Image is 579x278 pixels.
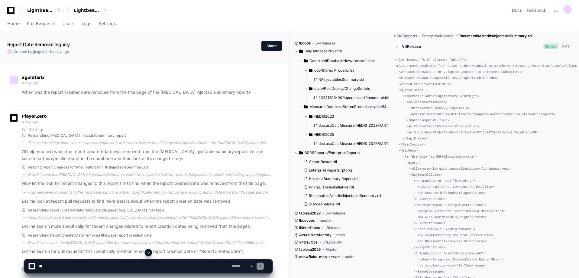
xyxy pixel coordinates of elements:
span: lbinterfaces [299,225,320,230]
span: _Release [325,225,341,230]
a: Logs [82,17,91,31]
a: Docs [512,7,522,13]
div: [DATE] [561,44,571,49]
button: Sql/DatabaseProjects [294,46,385,56]
div: I found a lot of recent pull requests, but I need to specifically search for changes related to t... [28,215,272,220]
span: lbcode [299,41,311,46]
span: SSRSReports/EnterpriseReports [305,150,360,155]
p: When was the report created date removed from the title page of the [MEDICAL_DATA] injectable sum... [22,89,272,96]
button: Share [261,41,282,51]
button: PriviaDiabetesInitiative.rdl [302,183,382,191]
button: CombinedDatabaseNew/transactional [299,56,390,66]
button: Feedback [527,7,546,13]
svg: Directory [309,67,312,74]
span: master [320,218,332,223]
span: lbdevops [299,218,315,223]
div: The user is asking about when a report creation date was removed from the title page of a specifi... [28,140,272,145]
button: HEDIS2023 [304,112,394,121]
span: a day ago [22,119,37,124]
span: ZCodeAnalysis.rdl [309,202,340,207]
span: Settings [99,22,116,25]
span: HEDIS2025 [314,132,334,137]
div: Great! I found the [MEDICAL_DATA] Injectable Summary report. Now I need to look for recent change... [28,172,272,177]
div: Lightbeam Health [27,7,53,13]
button: dbo/Stored Procedures [304,66,394,75]
span: a day ago [22,80,37,85]
span: _v4Release [325,211,345,216]
span: v4DevOps [299,240,318,245]
span: EnterpriseReports [422,34,454,38]
span: Sql/DatabaseProjects [305,49,342,54]
span: main [336,233,345,237]
span: HEDIS2023 [314,114,334,119]
a: Home [7,17,20,31]
span: Master [325,247,338,252]
svg: Directory [299,149,303,156]
button: CohortRoster.rdl [302,158,382,166]
span: SSRSReports [394,34,417,38]
span: Created by [13,49,69,54]
p: I'll help you find when the report created date was removed from the [MEDICAL_DATA] injectable su... [22,148,272,162]
svg: Directory [309,85,312,92]
div: I can see several commits to this report file, but none of them specifically mention removing a r... [28,190,272,195]
span: Logs [82,22,91,25]
button: HEDIS2025 [304,130,394,139]
span: Thinking [28,127,43,132]
svg: Directory [304,57,308,64]
p: Now let me look for recent changes to this report file to find when the report created date was r... [22,180,272,187]
span: Researching report created date removed title page [MEDICAL_DATA] injectable [28,208,164,213]
button: dbup/PostDeploy/ChangeScripts [304,84,394,93]
span: Home [7,22,20,25]
svg: Directory [304,103,308,110]
span: dbo.uspCalcMeasure_HEDIS_2023@ART.sql [319,123,394,128]
span: PriviaDiabetesInitiative.rdl [309,185,354,190]
svg: Directory [299,47,303,55]
span: Reading recent changes for RheumatoidArthritisInjectableSummary.rdl [28,165,149,170]
span: RheumatoidArthritisInjectableSummary.rdl [309,193,382,198]
p: Let me look at recent pull requests to find more details about when the report creation date was ... [22,198,272,205]
span: Hospice Summary Report.rdl [309,176,358,181]
button: SSRSReports/EnterpriseReports [294,148,385,158]
p: Let me search for pull requests that specifically mention removing report creation date or "Repor... [22,248,272,255]
span: PlayerZero [22,114,47,118]
button: dbo.uspCalcMeasure_HEDIS_2023@ART.sql [311,121,394,130]
button: MeasuresDatabaseStoredProcedures/dbo/Measures [299,102,390,112]
div: Great! I can see in the [MEDICAL_DATA] Injectable Summary report file that there's a textbox name... [28,240,272,245]
span: MeasuresDatabaseStoredProcedures/dbo/Measures [309,104,390,109]
svg: Directory [309,113,312,120]
p: Let me search more specifically for recent changes related to report creation dates being removed... [22,223,272,230]
span: Researching [MEDICAL_DATA] injectable summary report [28,133,126,138]
span: EnterpriseReports.rptproj [309,168,352,173]
span: 20241203-00Report-InsertRheumatoidArthritisInjectableSummary.sql [319,95,438,100]
div: Lightbeam Health Solutions [74,7,100,13]
span: dbo.uspCalcMeasure_HEDIS_2025@ART.sql [319,141,394,146]
span: a day ago [52,49,69,54]
button: EnterpriseReports.rptproj [302,166,382,175]
button: Lightbeam Health [25,5,63,16]
span: CombinedDatabaseNew/transactional [309,58,375,63]
a: Settings [99,17,116,31]
button: dbo.uspCalcMeasure_HEDIS_2025@ART.sql [311,139,394,148]
span: tableau2025 [299,247,321,252]
span: agoldfarb [22,75,44,80]
a: Users [63,17,74,31]
span: dbup/PostDeploy/ChangeScripts [314,86,370,91]
span: v4LocalDO [322,240,342,245]
svg: Directory [309,131,312,138]
button: RAInjectablesSummary.sql [311,75,391,84]
span: dbo/Stored Procedures [314,68,354,73]
button: 20241203-00Report-InsertRheumatoidArthritisInjectableSummary.sql [311,93,396,102]
a: Pull Requests [27,17,55,31]
span: @ [32,49,36,54]
span: RAInjectablesSummary.sql [319,77,364,82]
span: CohortRoster.rdl [309,159,337,164]
span: Users [63,22,74,25]
div: V4Release [402,44,421,49]
span: tableau2022 [299,211,321,216]
span: RheumatoidArthritisInjectableSummary.rdl [458,34,532,38]
span: Researching ReportCreatedDate removed title page report creation date [28,233,152,238]
span: Merged [543,44,558,49]
button: RheumatoidArthritisInjectableSummary.rdl [302,191,382,200]
button: Hospice Summary Report.rdl [302,175,382,183]
app-text-character-animate: Report Date Removal Inquiry [7,41,70,47]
